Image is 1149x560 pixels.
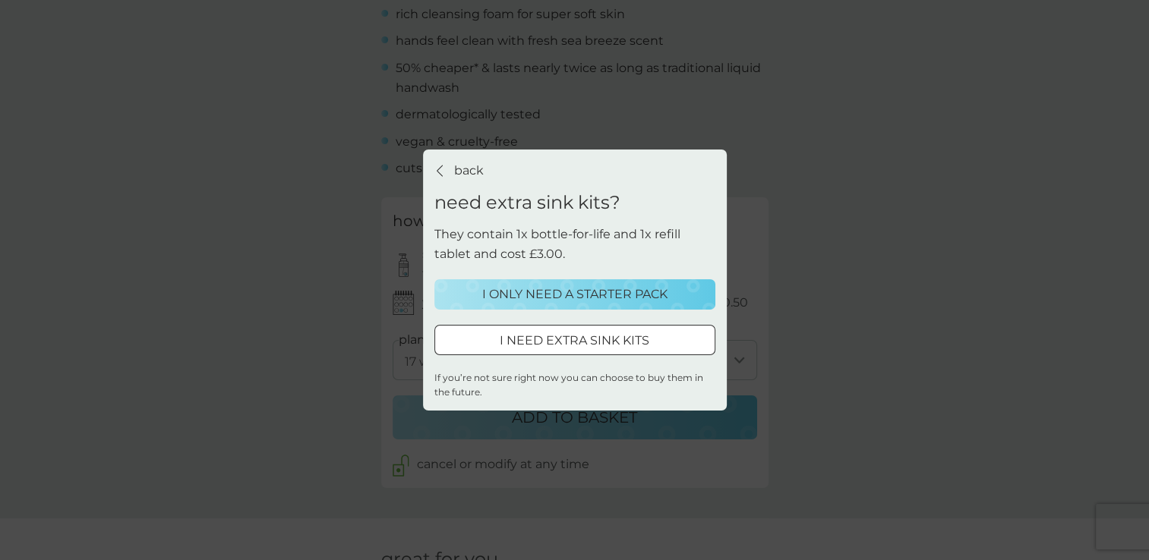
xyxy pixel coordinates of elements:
p: back [454,161,484,181]
p: If you’re not sure right now you can choose to buy them in the future. [434,370,715,399]
button: I ONLY NEED A STARTER PACK [434,279,715,310]
h2: need extra sink kits? [434,192,620,214]
p: I NEED EXTRA SINK KITS [500,331,649,351]
p: They contain 1x bottle-for-life and 1x refill tablet and cost £3.00. [434,225,715,263]
p: I ONLY NEED A STARTER PACK [482,285,668,304]
button: I NEED EXTRA SINK KITS [434,325,715,355]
